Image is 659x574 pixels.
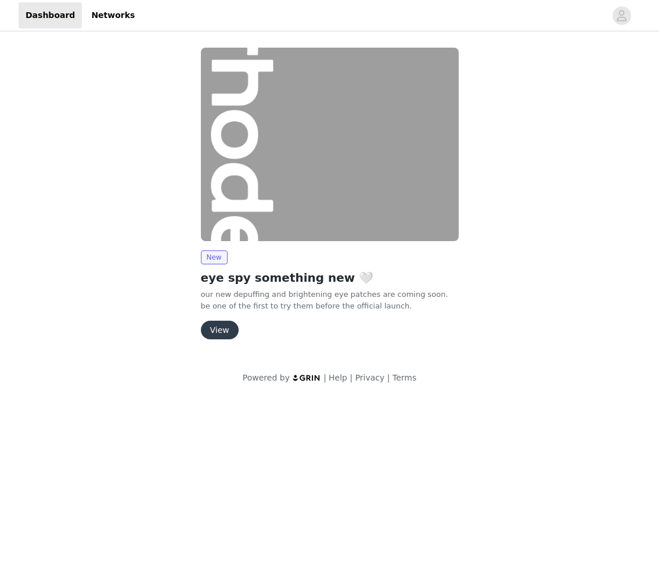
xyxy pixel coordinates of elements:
button: View [201,321,239,339]
a: Help [329,373,347,382]
span: | [387,373,390,382]
span: Powered by [243,373,290,382]
a: Terms [392,373,416,382]
h2: eye spy something new 🤍 [201,269,459,286]
p: our new depuffing and brightening eye patches are coming soon. be one of the first to try them be... [201,289,459,311]
div: avatar [616,6,627,25]
a: Dashboard [19,2,82,28]
span: | [323,373,326,382]
a: Privacy [355,373,385,382]
a: Networks [84,2,142,28]
img: rhode skin [201,48,459,241]
img: logo [292,374,321,382]
span: | [350,373,352,382]
a: View [201,326,239,335]
span: New [201,250,228,264]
